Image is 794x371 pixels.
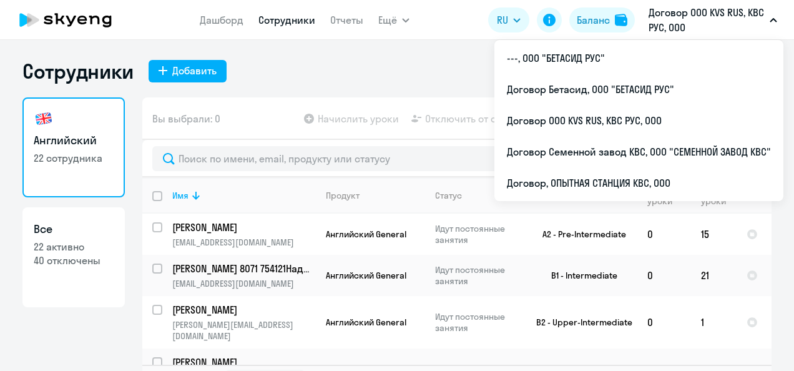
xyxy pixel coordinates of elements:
td: B1 - Intermediate [521,255,637,296]
h1: Сотрудники [22,59,134,84]
td: 0 [637,255,691,296]
button: Ещё [378,7,409,32]
p: 22 сотрудника [34,151,114,165]
td: A2 - Pre-Intermediate [521,214,637,255]
td: 0 [637,296,691,349]
button: Балансbalance [569,7,635,32]
p: Идут постоянные занятия [435,264,521,287]
span: Английский General [326,229,406,240]
p: Идут постоянные занятия [435,311,521,334]
a: Английский22 сотрудника [22,97,125,197]
td: 15 [691,214,737,255]
div: Добавить [172,63,217,78]
span: Вы выбрали: 0 [152,111,220,126]
a: Все22 активно40 отключены [22,207,125,307]
input: Поиск по имени, email, продукту или статусу [152,146,762,171]
div: Баланс [577,12,610,27]
span: RU [497,12,508,27]
span: Ещё [378,12,397,27]
p: 40 отключены [34,254,114,267]
td: 0 [637,214,691,255]
span: Английский General [326,270,406,281]
p: [PERSON_NAME][EMAIL_ADDRESS][DOMAIN_NAME] [172,319,315,342]
a: [PERSON_NAME] [172,355,315,369]
a: [PERSON_NAME] [172,303,315,317]
button: Договор ООО KVS RUS, КВС РУС, ООО [642,5,783,35]
p: [PERSON_NAME] [172,220,313,234]
ul: Ещё [494,40,783,201]
a: [PERSON_NAME] 8071 754121Надежда [172,262,315,275]
p: [PERSON_NAME] [172,355,313,369]
h3: Английский [34,132,114,149]
a: Отчеты [330,14,363,26]
img: english [34,109,54,129]
span: Английский General [326,317,406,328]
p: [EMAIL_ADDRESS][DOMAIN_NAME] [172,278,315,289]
p: Договор ООО KVS RUS, КВС РУС, ООО [649,5,765,35]
p: [PERSON_NAME] 8071 754121Надежда [172,262,313,275]
td: 21 [691,255,737,296]
td: B2 - Upper-Intermediate [521,296,637,349]
a: Сотрудники [258,14,315,26]
img: balance [615,14,627,26]
p: 22 активно [34,240,114,254]
td: 1 [691,296,737,349]
a: [PERSON_NAME] [172,220,315,234]
a: Дашборд [200,14,243,26]
p: Идут постоянные занятия [435,223,521,245]
h3: Все [34,221,114,237]
p: [PERSON_NAME] [172,303,313,317]
button: Добавить [149,60,227,82]
button: RU [488,7,529,32]
div: Имя [172,190,189,201]
div: Статус [435,190,462,201]
div: Имя [172,190,315,201]
div: Продукт [326,190,360,201]
p: [EMAIL_ADDRESS][DOMAIN_NAME] [172,237,315,248]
